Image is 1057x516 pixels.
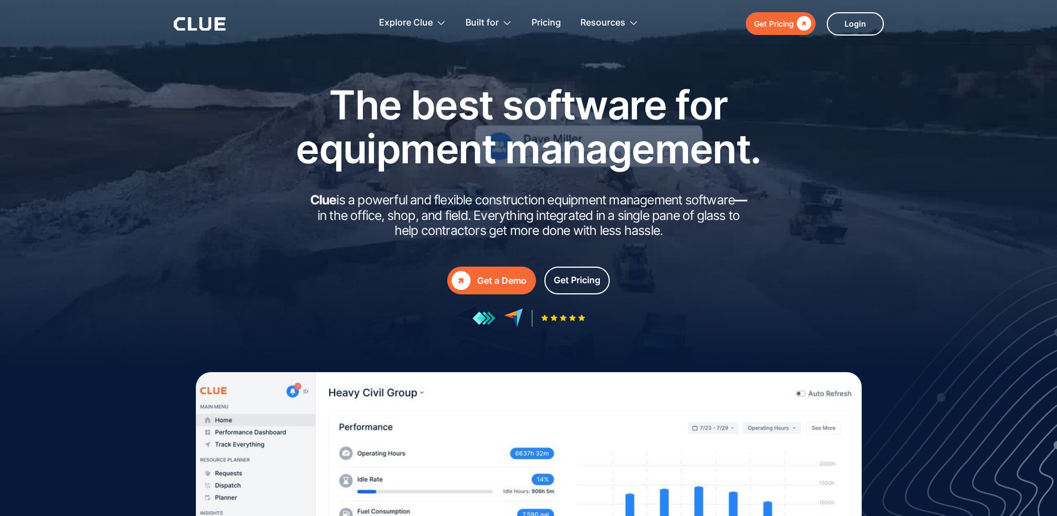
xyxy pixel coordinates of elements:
div: Explore Clue [379,6,433,41]
div: Get Pricing [754,17,794,31]
img: Five-star rating icon [541,314,585,322]
a: Get a Demo [447,267,536,294]
img: reviews at capterra [504,308,523,328]
strong: Clue [310,192,337,208]
h1: The best software for equipment management. [279,83,778,171]
div: Resources [580,6,625,41]
img: reviews at getapp [472,311,495,325]
a: Get Pricing [544,267,610,294]
div: Get Pricing [554,273,600,287]
div: Get a Demo [477,274,527,288]
strong: — [735,192,747,208]
a: Get Pricing [746,12,816,35]
div: Built for [466,6,499,41]
div:  [794,17,811,31]
h2: is a powerful and flexible construction equipment management software in the office, shop, and fi... [307,193,751,239]
div:  [452,271,471,290]
a: Login [827,12,884,36]
a: Pricing [532,6,561,41]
